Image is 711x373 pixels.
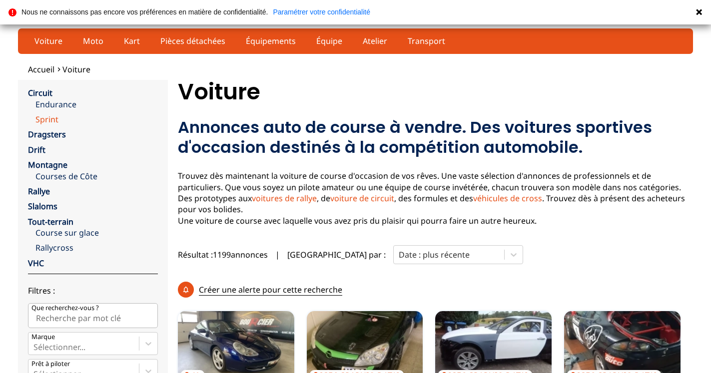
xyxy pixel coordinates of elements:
[28,87,52,98] a: Circuit
[275,249,280,260] span: |
[28,186,50,197] a: Rallye
[21,8,268,15] p: Nous ne connaissons pas encore vos préférences en matière de confidentialité.
[473,193,542,204] a: véhicules de cross
[28,64,54,75] a: Accueil
[35,227,158,238] a: Course sur glace
[252,193,317,204] a: voitures de rallye
[401,32,452,49] a: Transport
[28,129,66,140] a: Dragsters
[28,303,158,328] input: Que recherchez-vous ?
[199,284,342,296] p: Créer une alerte pour cette recherche
[154,32,232,49] a: Pièces détachées
[287,249,386,260] p: [GEOGRAPHIC_DATA] par :
[28,201,57,212] a: Slaloms
[178,170,694,226] p: Trouvez dès maintenant la voiture de course d'occasion de vos rêves. Une vaste sélection d'annonc...
[33,343,35,352] input: MarqueSélectionner...
[31,333,55,342] p: Marque
[178,249,268,260] span: Résultat : 1199 annonces
[35,242,158,253] a: Rallycross
[239,32,302,49] a: Équipements
[178,117,694,157] h2: Annonces auto de course à vendre. Des voitures sportives d'occasion destinés à la compétition aut...
[31,360,70,369] p: Prêt à piloter
[76,32,110,49] a: Moto
[28,285,158,296] p: Filtres :
[62,64,90,75] a: Voiture
[28,144,45,155] a: Drift
[330,193,394,204] a: voiture de circuit
[178,80,694,104] h1: Voiture
[356,32,394,49] a: Atelier
[35,99,158,110] a: Endurance
[117,32,146,49] a: Kart
[28,32,69,49] a: Voiture
[28,159,67,170] a: Montagne
[35,114,158,125] a: Sprint
[273,8,370,15] a: Paramétrer votre confidentialité
[310,32,349,49] a: Équipe
[28,258,44,269] a: VHC
[35,171,158,182] a: Courses de Côte
[31,304,99,313] p: Que recherchez-vous ?
[28,216,73,227] a: Tout-terrain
